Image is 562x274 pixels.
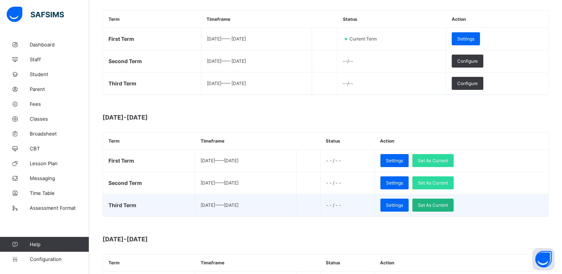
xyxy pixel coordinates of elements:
[108,36,134,42] span: First Term
[30,86,89,92] span: Parent
[207,36,246,42] span: [DATE] —— [DATE]
[195,254,297,271] th: Timeframe
[30,241,89,247] span: Help
[30,56,89,62] span: Staff
[30,42,89,48] span: Dashboard
[337,72,446,95] td: --/--
[108,80,136,87] span: Third Term
[30,175,89,181] span: Messaging
[320,254,374,271] th: Status
[207,81,246,86] span: [DATE] —— [DATE]
[201,202,238,208] span: [DATE] —— [DATE]
[201,180,238,186] span: [DATE] —— [DATE]
[108,157,134,164] span: First Term
[418,202,448,208] span: Set As Current
[386,202,403,208] span: Settings
[30,71,89,77] span: Student
[103,254,195,271] th: Term
[418,180,448,186] span: Set As Current
[30,131,89,137] span: Broadsheet
[30,205,89,211] span: Assessment Format
[201,158,238,163] span: [DATE] —— [DATE]
[30,116,89,122] span: Classes
[457,36,474,42] span: Settings
[108,202,136,208] span: Third Term
[195,133,297,150] th: Timeframe
[326,158,341,163] span: - - / - -
[108,58,142,64] span: Second Term
[532,248,555,270] button: Open asap
[418,158,448,163] span: Set As Current
[457,81,478,86] span: Configure
[103,11,201,28] th: Term
[386,180,403,186] span: Settings
[7,7,64,22] img: safsims
[103,235,251,243] span: [DATE]-[DATE]
[326,180,341,186] span: - - / - -
[446,11,548,28] th: Action
[30,190,89,196] span: Time Table
[337,11,446,28] th: Status
[337,50,446,72] td: --/--
[374,133,548,150] th: Action
[374,254,548,271] th: Action
[30,146,89,151] span: CBT
[30,101,89,107] span: Fees
[103,114,251,121] span: [DATE]-[DATE]
[108,180,142,186] span: Second Term
[30,160,89,166] span: Lesson Plan
[30,256,89,262] span: Configuration
[349,36,381,42] span: Current Term
[320,133,374,150] th: Status
[386,158,403,163] span: Settings
[207,58,246,64] span: [DATE] —— [DATE]
[201,11,312,28] th: Timeframe
[457,58,478,64] span: Configure
[103,133,195,150] th: Term
[326,202,341,208] span: - - / - -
